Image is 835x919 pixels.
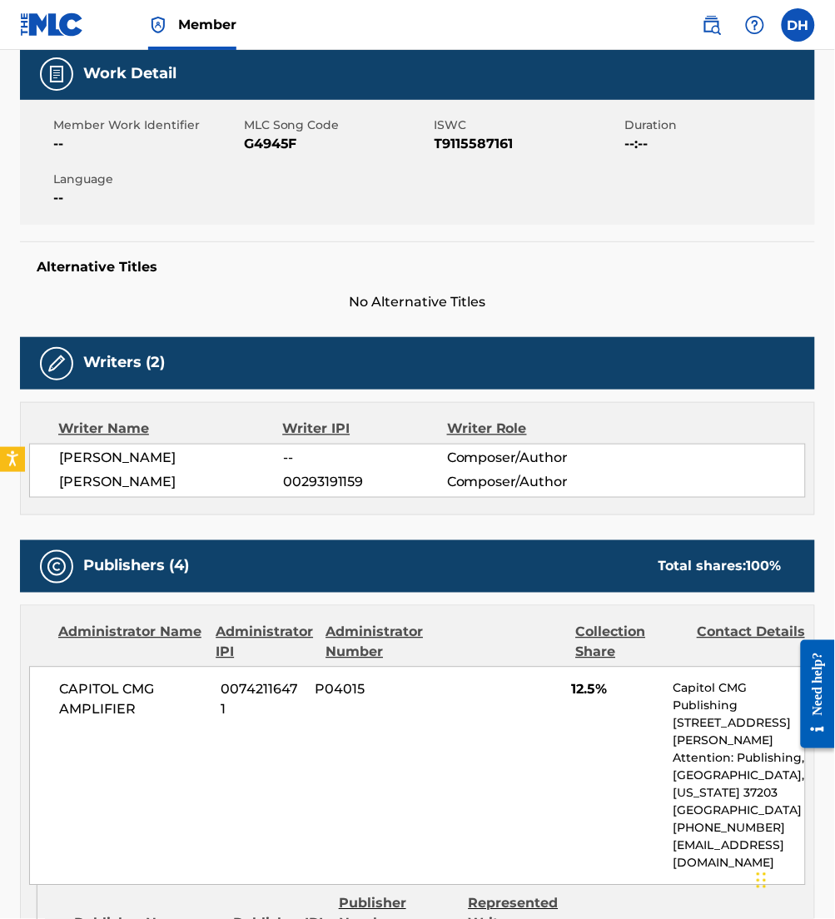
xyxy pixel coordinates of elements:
p: [STREET_ADDRESS][PERSON_NAME] Attention: Publishing, [673,715,805,767]
p: [PHONE_NUMBER] [673,820,805,837]
span: Duration [624,117,811,134]
span: 12.5% [571,680,661,700]
span: Composer/Author [447,473,596,493]
img: Work Detail [47,64,67,84]
p: [GEOGRAPHIC_DATA] [673,802,805,820]
div: Writer IPI [282,420,447,440]
div: Collection Share [576,623,685,663]
h5: Alternative Titles [37,259,798,276]
p: [EMAIL_ADDRESS][DOMAIN_NAME] [673,837,805,872]
span: --:-- [624,134,811,154]
div: Drag [757,856,767,906]
h5: Work Detail [83,64,176,83]
span: T9115587161 [435,134,621,154]
img: Publishers [47,557,67,577]
div: Contact Details [697,623,806,663]
span: Composer/Author [447,449,596,469]
span: -- [53,134,240,154]
span: Member [178,15,236,34]
img: help [745,15,765,35]
div: User Menu [782,8,815,42]
span: Language [53,171,240,188]
div: Total shares: [659,557,782,577]
h5: Writers (2) [83,354,165,373]
p: Capitol CMG Publishing [673,680,805,715]
span: 00293191159 [283,473,447,493]
div: Writer Name [58,420,282,440]
span: P04015 [316,680,427,700]
span: ISWC [435,117,621,134]
iframe: Resource Center [788,628,835,762]
img: Top Rightsholder [148,15,168,35]
span: G4945F [244,134,430,154]
a: Public Search [695,8,728,42]
span: 100 % [747,559,782,574]
div: Help [738,8,772,42]
span: [PERSON_NAME] [59,473,283,493]
span: -- [283,449,447,469]
p: [GEOGRAPHIC_DATA], [US_STATE] 37203 [673,767,805,802]
div: Administrator Number [326,623,435,663]
span: CAPITOL CMG AMPLIFIER [59,680,208,720]
div: Administrator Name [58,623,203,663]
img: search [702,15,722,35]
span: 00742116471 [221,680,303,720]
span: Member Work Identifier [53,117,240,134]
div: Administrator IPI [216,623,313,663]
span: -- [53,188,240,208]
span: MLC Song Code [244,117,430,134]
iframe: Chat Widget [752,839,835,919]
span: [PERSON_NAME] [59,449,283,469]
img: Writers [47,354,67,374]
h5: Publishers (4) [83,557,189,576]
div: Writer Role [447,420,597,440]
img: MLC Logo [20,12,84,37]
span: No Alternative Titles [20,292,815,312]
